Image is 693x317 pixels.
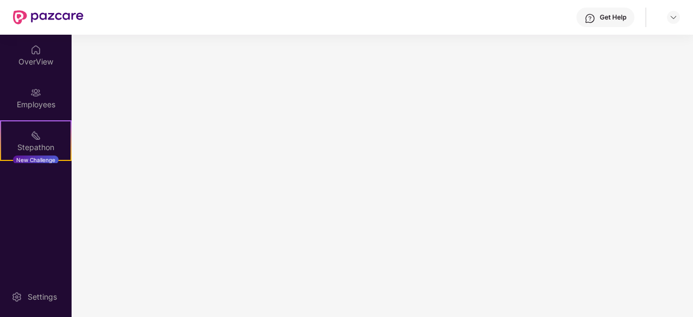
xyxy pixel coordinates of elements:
[30,130,41,141] img: svg+xml;base64,PHN2ZyB4bWxucz0iaHR0cDovL3d3dy53My5vcmcvMjAwMC9zdmciIHdpZHRoPSIyMSIgaGVpZ2h0PSIyMC...
[13,156,59,164] div: New Challenge
[11,292,22,302] img: svg+xml;base64,PHN2ZyBpZD0iU2V0dGluZy0yMHgyMCIgeG1sbnM9Imh0dHA6Ly93d3cudzMub3JnLzIwMDAvc3ZnIiB3aW...
[30,44,41,55] img: svg+xml;base64,PHN2ZyBpZD0iSG9tZSIgeG1sbnM9Imh0dHA6Ly93d3cudzMub3JnLzIwMDAvc3ZnIiB3aWR0aD0iMjAiIG...
[600,13,626,22] div: Get Help
[13,10,84,24] img: New Pazcare Logo
[24,292,60,302] div: Settings
[669,13,678,22] img: svg+xml;base64,PHN2ZyBpZD0iRHJvcGRvd24tMzJ4MzIiIHhtbG5zPSJodHRwOi8vd3d3LnczLm9yZy8yMDAwL3N2ZyIgd2...
[30,87,41,98] img: svg+xml;base64,PHN2ZyBpZD0iRW1wbG95ZWVzIiB4bWxucz0iaHR0cDovL3d3dy53My5vcmcvMjAwMC9zdmciIHdpZHRoPS...
[585,13,595,24] img: svg+xml;base64,PHN2ZyBpZD0iSGVscC0zMngzMiIgeG1sbnM9Imh0dHA6Ly93d3cudzMub3JnLzIwMDAvc3ZnIiB3aWR0aD...
[1,142,70,153] div: Stepathon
